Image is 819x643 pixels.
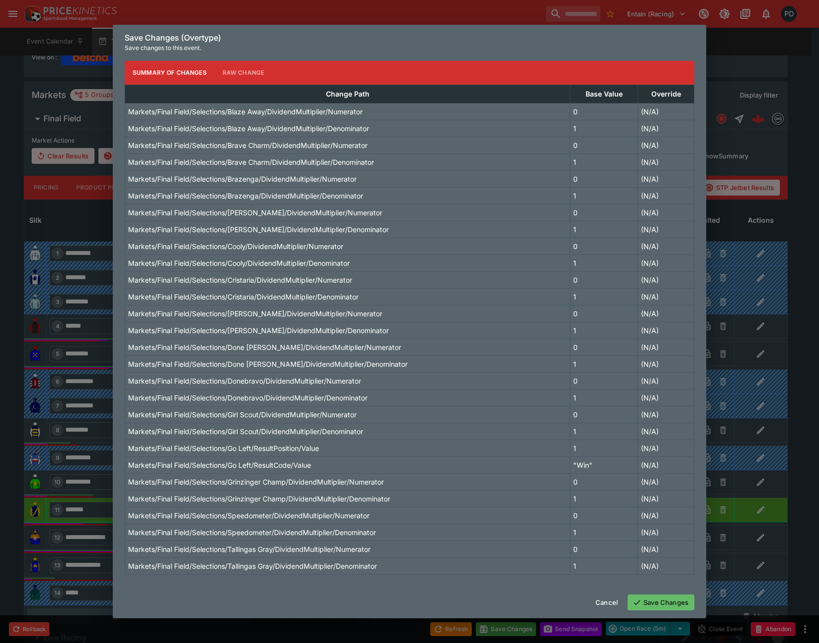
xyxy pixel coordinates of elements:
p: Markets/Final Field/Selections/Cooly/DividendMultiplier/Denominator [128,258,350,268]
td: (N/A) [638,305,694,322]
p: Markets/Final Field/Selections/[PERSON_NAME]/DividendMultiplier/Denominator [128,325,389,336]
td: 1 [570,153,638,170]
td: (N/A) [638,288,694,305]
td: 1 [570,490,638,507]
button: Summary of Changes [125,61,215,85]
td: 1 [570,187,638,204]
td: (N/A) [638,372,694,389]
p: Markets/Final Field/Selections/Brazenga/DividendMultiplier/Denominator [128,191,363,201]
td: (N/A) [638,406,694,423]
p: Markets/Final Field/Selections/Done [PERSON_NAME]/DividendMultiplier/Denominator [128,359,408,369]
td: (N/A) [638,473,694,490]
td: 0 [570,204,638,221]
td: (N/A) [638,137,694,153]
td: (N/A) [638,440,694,456]
td: 0 [570,507,638,524]
td: 1 [570,440,638,456]
td: 1 [570,120,638,137]
th: Override [638,85,694,103]
td: 0 [570,137,638,153]
p: Markets/Final Field/Selections/Grinzinger Champ/DividendMultiplier/Denominator [128,494,390,504]
p: Markets/Final Field/Selections/Grinzinger Champ/DividendMultiplier/Numerator [128,477,384,487]
p: Markets/Final Field/Selections/Brave Charm/DividendMultiplier/Denominator [128,157,374,167]
td: (N/A) [638,170,694,187]
th: Change Path [125,85,570,103]
td: (N/A) [638,339,694,355]
td: 1 [570,423,638,440]
p: Markets/Final Field/Selections/Tallingas Gray/DividendMultiplier/Numerator [128,544,370,554]
td: 0 [570,238,638,254]
td: (N/A) [638,221,694,238]
td: 0 [570,339,638,355]
td: (N/A) [638,389,694,406]
td: 1 [570,221,638,238]
p: Markets/Final Field/Selections/Done [PERSON_NAME]/DividendMultiplier/Numerator [128,342,401,352]
p: Markets/Final Field/Selections/[PERSON_NAME]/DividendMultiplier/Numerator [128,207,382,218]
p: Markets/Final Field/Selections/Donebravo/DividendMultiplier/Denominator [128,393,367,403]
td: 1 [570,254,638,271]
td: (N/A) [638,204,694,221]
td: (N/A) [638,187,694,204]
td: 0 [570,406,638,423]
td: 1 [570,557,638,574]
p: Markets/Final Field/Selections/Brazenga/DividendMultiplier/Numerator [128,174,357,184]
p: Markets/Final Field/Selections/Blaze Away/DividendMultiplier/Numerator [128,106,363,117]
td: (N/A) [638,153,694,170]
td: 0 [570,372,638,389]
td: 1 [570,288,638,305]
button: Save Changes [628,594,694,610]
td: (N/A) [638,557,694,574]
td: 0 [570,103,638,120]
p: Markets/Final Field/Selections/Speedometer/DividendMultiplier/Denominator [128,527,376,538]
th: Base Value [570,85,638,103]
td: (N/A) [638,238,694,254]
p: Markets/Final Field/Selections/Girl Scout/DividendMultiplier/Denominator [128,426,363,437]
td: (N/A) [638,254,694,271]
td: 0 [570,170,638,187]
button: Raw Change [215,61,273,85]
td: (N/A) [638,456,694,473]
td: (N/A) [638,423,694,440]
h6: Save Changes (Overtype) [125,33,694,43]
button: Cancel [590,594,624,610]
td: "Win" [570,456,638,473]
td: (N/A) [638,541,694,557]
td: (N/A) [638,507,694,524]
p: Markets/Final Field/Selections/Cristaria/DividendMultiplier/Denominator [128,292,359,302]
td: 0 [570,271,638,288]
td: (N/A) [638,355,694,372]
p: Markets/Final Field/Selections/Go Left/ResultCode/Value [128,460,311,470]
p: Markets/Final Field/Selections/Donebravo/DividendMultiplier/Numerator [128,376,361,386]
p: Markets/Final Field/Selections/Speedometer/DividendMultiplier/Numerator [128,510,369,521]
td: 1 [570,355,638,372]
p: Markets/Final Field/Selections/Cristaria/DividendMultiplier/Numerator [128,275,352,285]
p: Markets/Final Field/Selections/Girl Scout/DividendMultiplier/Numerator [128,409,357,420]
p: Markets/Final Field/Selections/[PERSON_NAME]/DividendMultiplier/Denominator [128,224,389,235]
td: (N/A) [638,271,694,288]
p: Markets/Final Field/Selections/Cooly/DividendMultiplier/Numerator [128,241,343,251]
td: (N/A) [638,120,694,137]
td: (N/A) [638,490,694,507]
td: 0 [570,541,638,557]
p: Markets/Final Field/Selections/Brave Charm/DividendMultiplier/Numerator [128,140,367,150]
p: Markets/Final Field/Selections/[PERSON_NAME]/DividendMultiplier/Numerator [128,308,382,319]
td: 1 [570,524,638,541]
td: 0 [570,305,638,322]
td: (N/A) [638,103,694,120]
td: 1 [570,389,638,406]
td: 1 [570,322,638,339]
p: Markets/Final Field/Selections/Blaze Away/DividendMultiplier/Denominator [128,123,369,134]
p: Save changes to this event. [125,43,694,53]
p: Markets/Final Field/Selections/Go Left/ResultPosition/Value [128,443,319,453]
td: 0 [570,473,638,490]
td: (N/A) [638,322,694,339]
td: (N/A) [638,524,694,541]
p: Markets/Final Field/Selections/Tallingas Gray/DividendMultiplier/Denominator [128,561,377,571]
